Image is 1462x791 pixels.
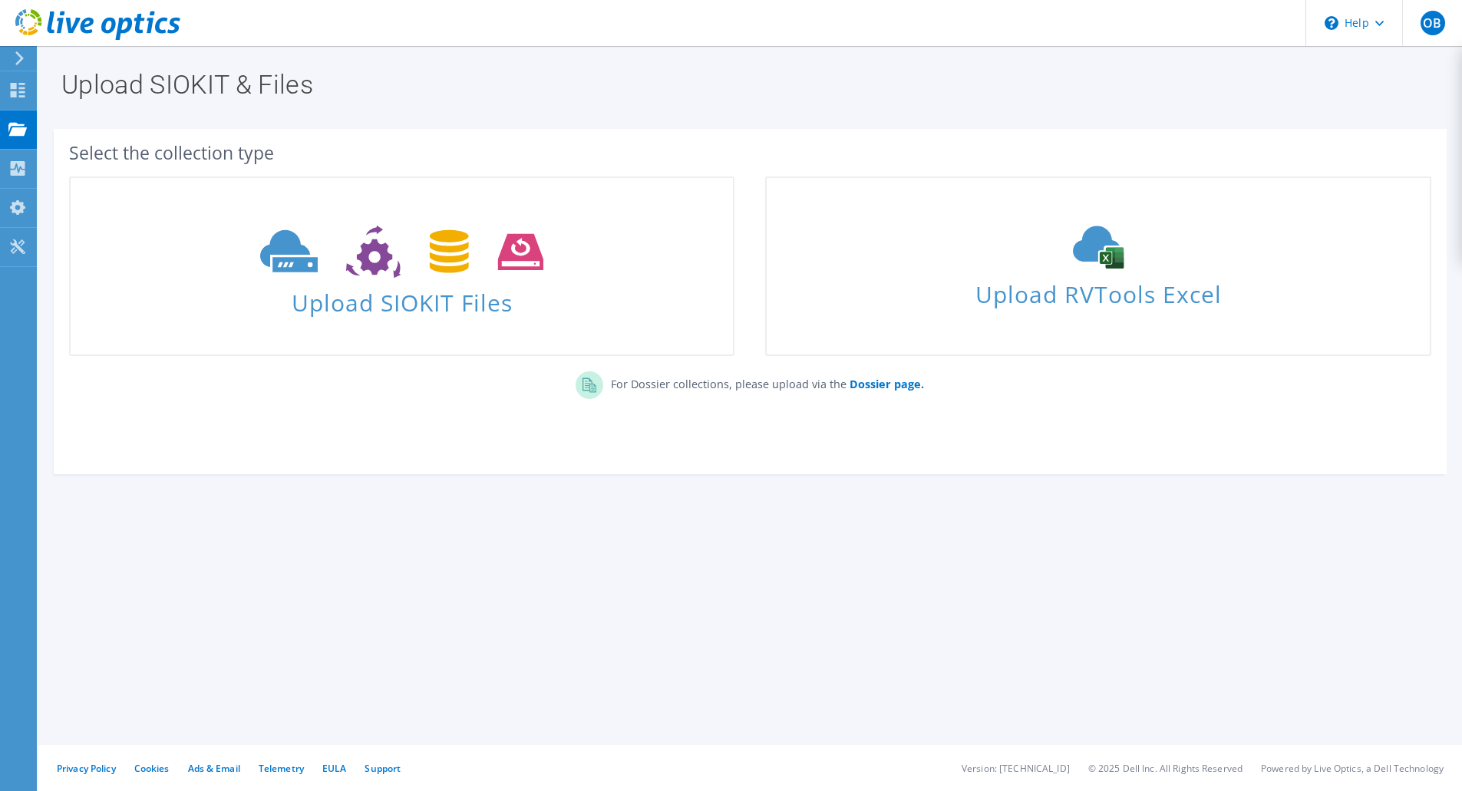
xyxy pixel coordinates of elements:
a: Support [365,762,401,775]
li: Version: [TECHNICAL_ID] [962,762,1070,775]
a: Upload RVTools Excel [765,176,1431,356]
svg: \n [1325,16,1338,30]
a: EULA [322,762,346,775]
h1: Upload SIOKIT & Files [61,71,1431,97]
span: Upload SIOKIT Files [71,282,733,315]
b: Dossier page. [850,377,924,391]
a: Privacy Policy [57,762,116,775]
a: Upload SIOKIT Files [69,176,734,356]
div: Select the collection type [69,144,1431,161]
a: Telemetry [259,762,304,775]
a: Ads & Email [188,762,240,775]
span: OB [1421,11,1445,35]
li: Powered by Live Optics, a Dell Technology [1261,762,1444,775]
span: Upload RVTools Excel [767,274,1429,307]
p: For Dossier collections, please upload via the [603,371,924,393]
a: Dossier page. [847,377,924,391]
a: Cookies [134,762,170,775]
li: © 2025 Dell Inc. All Rights Reserved [1088,762,1243,775]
